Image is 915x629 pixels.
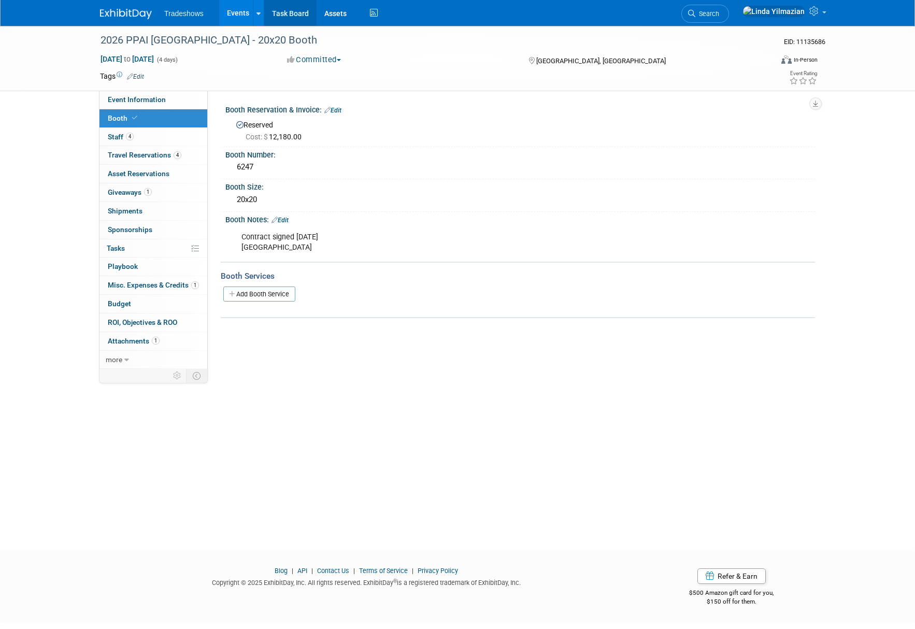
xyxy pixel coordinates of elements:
[246,133,306,141] span: 12,180.00
[191,281,199,289] span: 1
[793,56,818,64] div: In-Person
[108,318,177,326] span: ROI, Objectives & ROO
[99,109,207,127] a: Booth
[99,276,207,294] a: Misc. Expenses & Credits1
[536,57,666,65] span: [GEOGRAPHIC_DATA], [GEOGRAPHIC_DATA]
[233,117,807,142] div: Reserved
[108,337,160,345] span: Attachments
[297,567,307,575] a: API
[108,225,152,234] span: Sponsorships
[126,133,134,140] span: 4
[317,567,349,575] a: Contact Us
[108,207,142,215] span: Shipments
[681,5,729,23] a: Search
[108,133,134,141] span: Staff
[99,351,207,369] a: more
[789,71,817,76] div: Event Rating
[122,55,132,63] span: to
[418,567,458,575] a: Privacy Policy
[187,369,208,382] td: Toggle Event Tabs
[108,95,166,104] span: Event Information
[108,151,181,159] span: Travel Reservations
[283,54,345,65] button: Committed
[233,192,807,208] div: 20x20
[225,179,815,192] div: Booth Size:
[108,169,169,178] span: Asset Reservations
[99,295,207,313] a: Budget
[99,221,207,239] a: Sponsorships
[711,54,818,69] div: Event Format
[144,188,152,196] span: 1
[100,71,144,81] td: Tags
[223,287,295,302] a: Add Booth Service
[234,227,701,258] div: Contract signed [DATE] [GEOGRAPHIC_DATA]
[108,299,131,308] span: Budget
[97,31,756,50] div: 2026 PPAI [GEOGRAPHIC_DATA] - 20x20 Booth
[99,146,207,164] a: Travel Reservations4
[108,281,199,289] span: Misc. Expenses & Credits
[108,262,138,270] span: Playbook
[99,332,207,350] a: Attachments1
[271,217,289,224] a: Edit
[100,54,154,64] span: [DATE] [DATE]
[100,576,633,588] div: Copyright © 2025 ExhibitDay, Inc. All rights reserved. ExhibitDay is a registered trademark of Ex...
[289,567,296,575] span: |
[359,567,408,575] a: Terms of Service
[648,597,816,606] div: $150 off for them.
[174,151,181,159] span: 4
[107,244,125,252] span: Tasks
[99,202,207,220] a: Shipments
[106,355,122,364] span: more
[99,183,207,202] a: Giveaways1
[168,369,187,382] td: Personalize Event Tab Strip
[393,578,397,584] sup: ®
[275,567,288,575] a: Blog
[108,188,152,196] span: Giveaways
[697,568,766,584] a: Refer & Earn
[781,55,792,64] img: Format-Inperson.png
[156,56,178,63] span: (4 days)
[225,212,815,225] div: Booth Notes:
[99,128,207,146] a: Staff4
[152,337,160,345] span: 1
[221,270,815,282] div: Booth Services
[108,114,139,122] span: Booth
[784,38,825,46] span: Event ID: 11135686
[99,258,207,276] a: Playbook
[225,147,815,160] div: Booth Number:
[324,107,341,114] a: Edit
[246,133,269,141] span: Cost: $
[132,115,137,121] i: Booth reservation complete
[225,102,815,116] div: Booth Reservation & Invoice:
[351,567,358,575] span: |
[695,10,719,18] span: Search
[233,159,807,175] div: 6247
[99,239,207,258] a: Tasks
[309,567,316,575] span: |
[648,582,816,606] div: $500 Amazon gift card for you,
[99,313,207,332] a: ROI, Objectives & ROO
[409,567,416,575] span: |
[99,165,207,183] a: Asset Reservations
[742,6,805,17] img: Linda Yilmazian
[99,91,207,109] a: Event Information
[127,73,144,80] a: Edit
[164,9,204,18] span: Tradeshows
[100,9,152,19] img: ExhibitDay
